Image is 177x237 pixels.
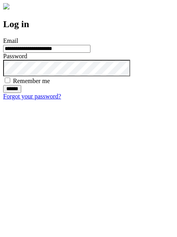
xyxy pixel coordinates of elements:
[3,3,9,9] img: logo-4e3dc11c47720685a147b03b5a06dd966a58ff35d612b21f08c02c0306f2b779.png
[3,37,18,44] label: Email
[3,93,61,100] a: Forgot your password?
[13,78,50,84] label: Remember me
[3,19,174,30] h2: Log in
[3,53,27,59] label: Password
